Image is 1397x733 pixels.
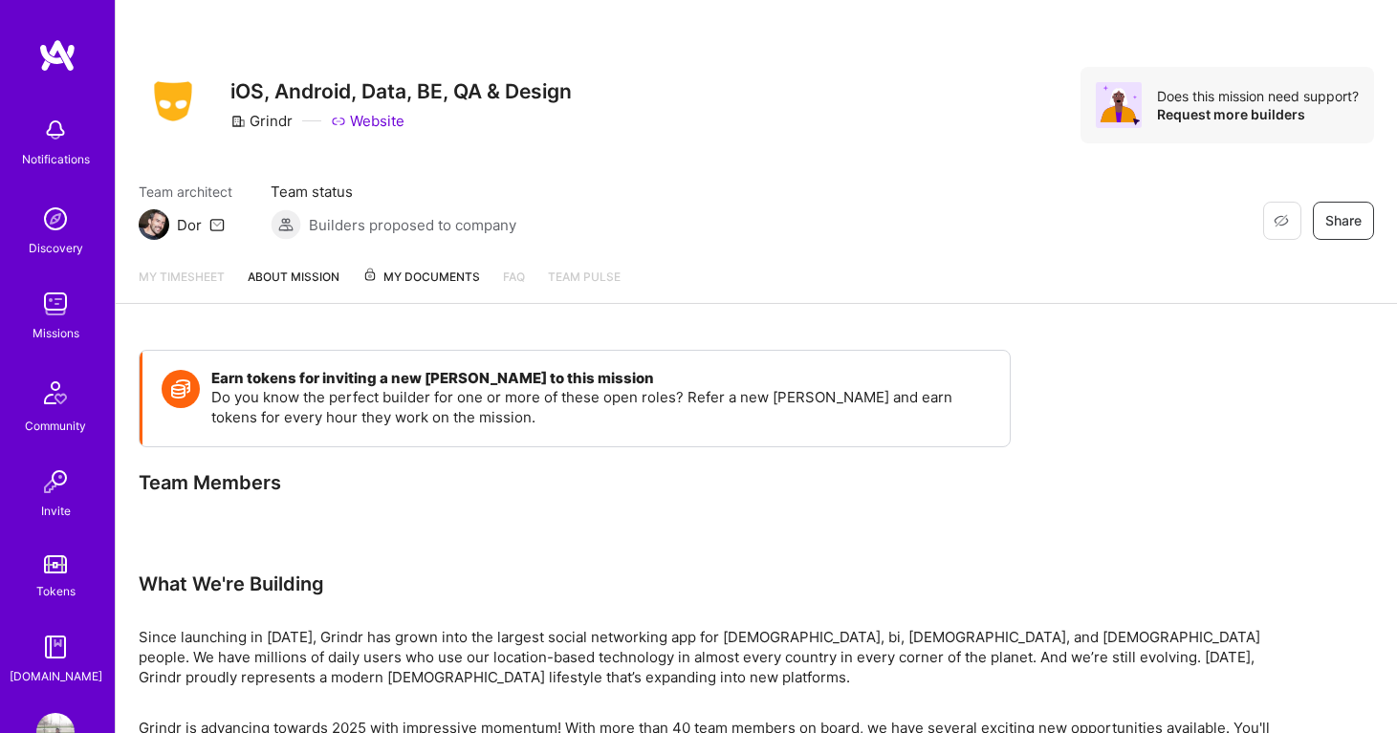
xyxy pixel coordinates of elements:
[271,182,516,202] span: Team status
[139,75,207,127] img: Company Logo
[139,267,225,303] a: My timesheet
[41,501,71,521] div: Invite
[139,182,232,202] span: Team architect
[22,149,90,169] div: Notifications
[33,323,79,343] div: Missions
[230,114,246,129] i: icon CompanyGray
[503,267,525,303] a: FAQ
[177,215,202,235] div: Dor
[29,238,83,258] div: Discovery
[362,267,480,288] span: My Documents
[36,628,75,666] img: guide book
[36,200,75,238] img: discovery
[331,111,404,131] a: Website
[36,285,75,323] img: teamwork
[362,267,480,303] a: My Documents
[139,209,169,240] img: Team Architect
[33,370,78,416] img: Community
[209,217,225,232] i: icon Mail
[36,581,76,601] div: Tokens
[10,666,102,686] div: [DOMAIN_NAME]
[1157,87,1359,105] div: Does this mission need support?
[139,470,1011,495] div: Team Members
[44,555,67,573] img: tokens
[548,267,621,303] a: Team Pulse
[1274,213,1289,228] i: icon EyeClosed
[309,215,516,235] span: Builders proposed to company
[1325,211,1362,230] span: Share
[36,111,75,149] img: bell
[1313,202,1374,240] button: Share
[25,416,86,436] div: Community
[1157,105,1359,123] div: Request more builders
[139,571,1286,596] div: What We're Building
[36,463,75,501] img: Invite
[230,79,572,103] h3: iOS, Android, Data, BE, QA & Design
[211,370,991,387] h4: Earn tokens for inviting a new [PERSON_NAME] to this mission
[38,38,76,73] img: logo
[548,269,621,284] span: Team Pulse
[139,627,1286,687] p: Since launching in [DATE], Grindr has grown into the largest social networking app for [DEMOGRAPH...
[162,370,200,408] img: Token icon
[271,209,301,240] img: Builders proposed to company
[211,387,991,427] p: Do you know the perfect builder for one or more of these open roles? Refer a new [PERSON_NAME] an...
[230,111,293,131] div: Grindr
[248,267,339,303] a: About Mission
[1096,82,1142,128] img: Avatar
